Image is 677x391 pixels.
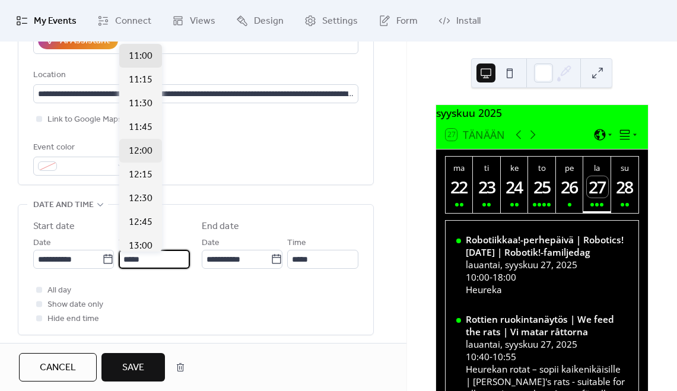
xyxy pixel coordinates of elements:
[501,157,528,213] button: ke24
[528,157,555,213] button: to25
[466,259,627,271] div: lauantai, syyskuu 27, 2025
[115,14,151,28] span: Connect
[129,168,152,182] span: 12:15
[556,157,583,213] button: pe26
[492,351,516,363] span: 10:55
[532,176,553,198] div: 25
[129,144,152,158] span: 12:00
[466,338,627,351] div: lauantai, syyskuu 27, 2025
[560,176,581,198] div: 26
[38,31,118,49] button: AI Assistant
[287,236,306,250] span: Time
[129,192,152,206] span: 12:30
[492,271,516,284] span: 18:00
[47,113,122,127] span: Link to Google Maps
[473,157,500,213] button: ti23
[430,5,490,37] a: Install
[396,14,418,28] span: Form
[129,73,152,87] span: 11:15
[476,176,498,198] div: 23
[33,220,75,234] div: Start date
[47,312,99,326] span: Hide end time
[190,14,215,28] span: Views
[560,163,580,173] div: pe
[40,361,76,375] span: Cancel
[587,163,607,173] div: la
[466,351,490,363] span: 10:40
[615,176,636,198] div: 28
[254,14,284,28] span: Design
[587,176,608,198] div: 27
[33,236,51,250] span: Date
[202,236,220,250] span: Date
[322,14,358,28] span: Settings
[34,14,77,28] span: My Events
[129,239,152,253] span: 13:00
[466,313,627,338] div: Rottien ruokintanäytös | We feed the rats | Vi matar råttorna
[33,68,356,82] div: Location
[129,215,152,230] span: 12:45
[227,5,293,37] a: Design
[33,141,128,155] div: Event color
[33,198,94,212] span: Date and time
[449,176,471,198] div: 22
[532,163,552,173] div: to
[7,5,85,37] a: My Events
[101,353,165,382] button: Save
[611,157,638,213] button: su28
[47,298,103,312] span: Show date only
[163,5,224,37] a: Views
[583,157,611,213] button: la27
[466,284,627,296] div: Heureka
[490,271,492,284] span: -
[446,157,473,213] button: ma22
[60,34,110,48] div: AI Assistant
[122,361,144,375] span: Save
[129,120,152,135] span: 11:45
[436,105,648,120] div: syyskuu 2025
[504,163,525,173] div: ke
[490,351,492,363] span: -
[456,14,481,28] span: Install
[295,5,367,37] a: Settings
[370,5,427,37] a: Form
[466,234,627,259] div: Robotiikkaa!-perhepäivä | Robotics! [DATE] | Robotik!-familjedag
[504,176,526,198] div: 24
[88,5,160,37] a: Connect
[47,284,71,298] span: All day
[129,49,152,63] span: 11:00
[119,236,138,250] span: Time
[615,163,635,173] div: su
[449,163,469,173] div: ma
[466,271,490,284] span: 10:00
[202,220,239,234] div: End date
[129,97,152,111] span: 11:30
[19,353,97,382] button: Cancel
[476,163,497,173] div: ti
